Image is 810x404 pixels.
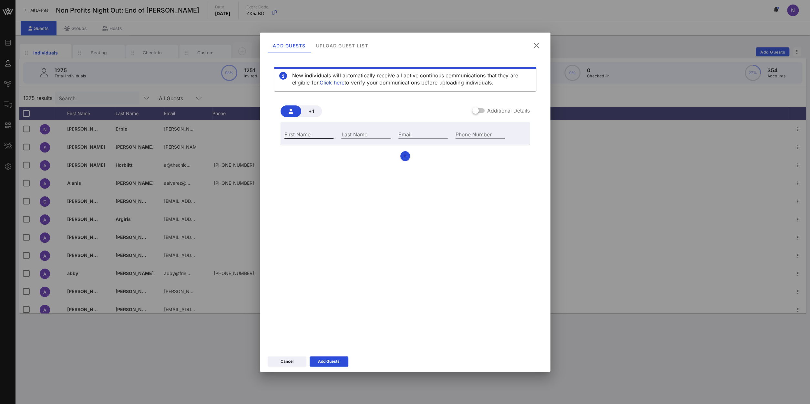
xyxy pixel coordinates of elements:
span: +1 [306,108,317,114]
div: Add Guests [318,358,340,365]
div: Add Guests [268,38,311,53]
button: Add Guests [310,356,348,367]
div: Cancel [281,358,293,365]
button: Cancel [268,356,306,367]
button: +1 [301,105,322,117]
div: Upload Guest List [311,38,373,53]
div: New individuals will automatically receive all active continous communications that they are elig... [292,72,531,86]
a: Click here [320,79,344,86]
label: Additional Details [487,107,530,114]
